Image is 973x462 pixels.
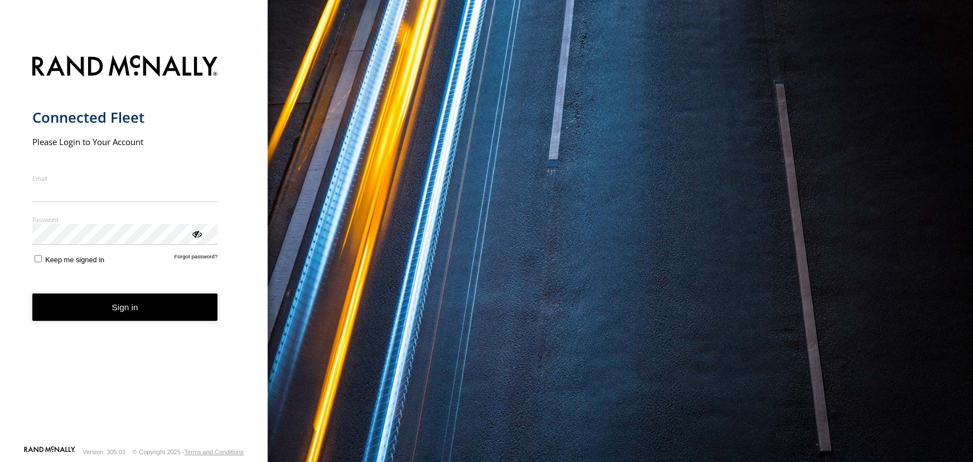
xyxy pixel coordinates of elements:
label: Password [32,215,218,224]
img: Rand McNally [32,53,218,81]
a: Visit our Website [24,446,75,458]
h2: Please Login to Your Account [32,136,218,147]
label: Email [32,174,218,182]
span: Keep me signed in [45,256,104,264]
div: Version: 305.03 [83,449,125,455]
input: Keep me signed in [35,255,42,262]
div: ViewPassword [191,228,202,239]
div: © Copyright 2025 - [133,449,244,455]
h1: Connected Fleet [32,108,218,127]
form: main [32,49,236,445]
button: Sign in [32,293,218,321]
a: Terms and Conditions [185,449,244,455]
a: Forgot password? [175,253,218,264]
